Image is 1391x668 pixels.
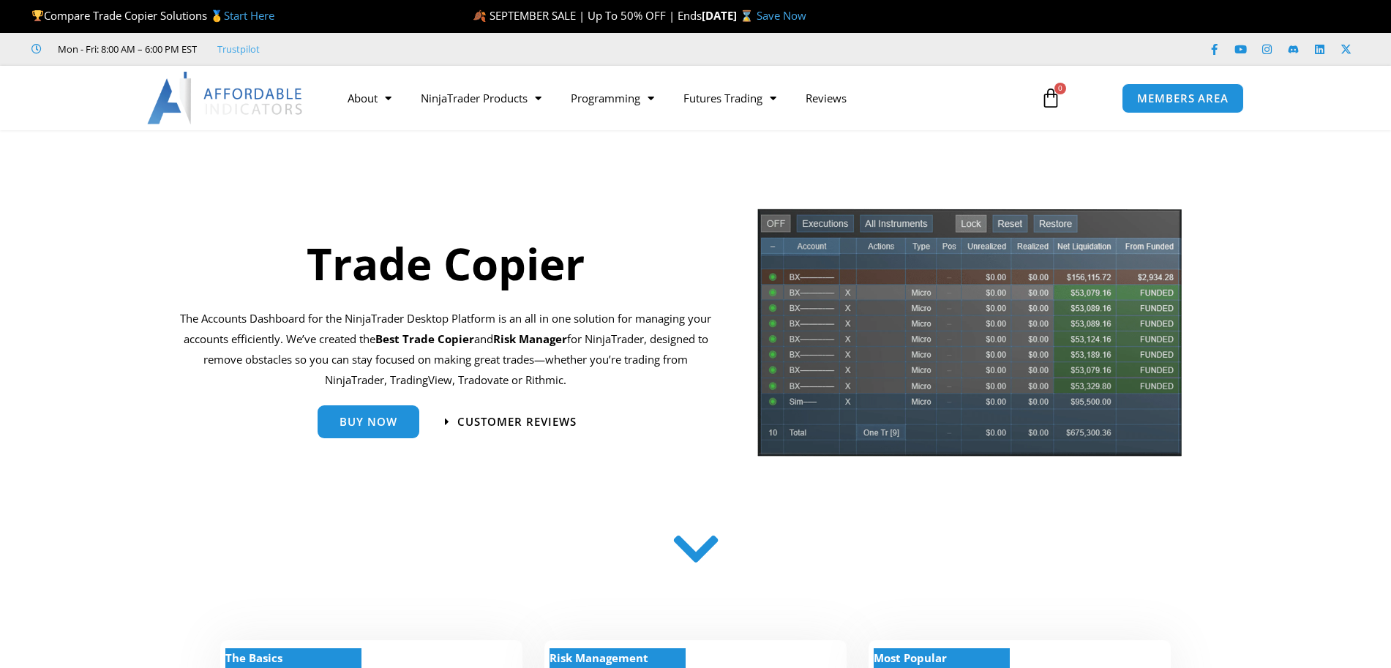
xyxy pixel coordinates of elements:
[669,81,791,115] a: Futures Trading
[556,81,669,115] a: Programming
[54,40,197,58] span: Mon - Fri: 8:00 AM – 6:00 PM EST
[406,81,556,115] a: NinjaTrader Products
[1019,77,1083,119] a: 0
[180,233,712,294] h1: Trade Copier
[340,416,397,427] span: Buy Now
[333,81,1024,115] nav: Menu
[333,81,406,115] a: About
[318,405,419,438] a: Buy Now
[180,309,712,390] p: The Accounts Dashboard for the NinjaTrader Desktop Platform is an all in one solution for managin...
[1137,93,1229,104] span: MEMBERS AREA
[550,650,648,665] strong: Risk Management
[473,8,702,23] span: 🍂 SEPTEMBER SALE | Up To 50% OFF | Ends
[1054,83,1066,94] span: 0
[874,650,947,665] strong: Most Popular
[457,416,577,427] span: Customer Reviews
[702,8,757,23] strong: [DATE] ⌛
[445,416,577,427] a: Customer Reviews
[375,331,474,346] b: Best Trade Copier
[147,72,304,124] img: LogoAI | Affordable Indicators – NinjaTrader
[217,40,260,58] a: Trustpilot
[757,8,806,23] a: Save Now
[791,81,861,115] a: Reviews
[1122,83,1244,113] a: MEMBERS AREA
[31,8,274,23] span: Compare Trade Copier Solutions 🥇
[224,8,274,23] a: Start Here
[493,331,567,346] strong: Risk Manager
[32,10,43,21] img: 🏆
[756,207,1183,468] img: tradecopier | Affordable Indicators – NinjaTrader
[225,650,282,665] strong: The Basics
